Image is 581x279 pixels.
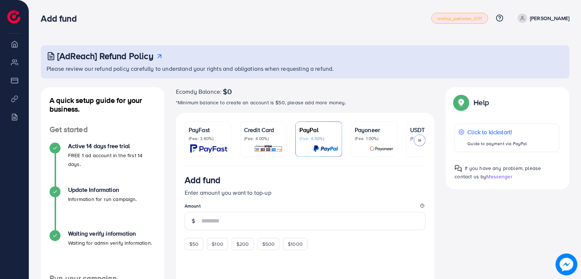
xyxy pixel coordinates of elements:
[474,98,489,107] p: Help
[7,10,20,23] img: logo
[223,87,232,96] span: $0
[455,164,541,180] span: If you have any problem, please contact us by
[288,240,303,248] span: $1000
[431,13,488,24] a: metap_pakistan_001
[68,195,137,204] p: Information for run campaign.
[437,16,482,21] span: metap_pakistan_001
[57,51,153,61] h3: [AdReach] Refund Policy
[68,143,156,150] h4: Active 14 days free trial
[236,240,249,248] span: $200
[189,136,227,142] p: (Fee: 3.60%)
[244,136,283,142] p: (Fee: 4.00%)
[41,143,164,186] li: Active 14 days free trial
[355,125,393,134] p: Payoneer
[41,96,164,113] h4: A quick setup guide for your business.
[68,151,156,168] p: FREE 1 ad account in the first 14 days.
[68,239,152,247] p: Waiting for admin verify information.
[313,144,338,153] img: card
[254,144,283,153] img: card
[530,14,569,23] p: [PERSON_NAME]
[557,255,576,274] img: image
[410,136,449,142] p: (Fee: 0.00%)
[410,125,449,134] p: USDT
[41,186,164,230] li: Update Information
[189,240,199,248] span: $50
[355,136,393,142] p: (Fee: 1.00%)
[244,125,283,134] p: Credit Card
[262,240,275,248] span: $500
[68,186,137,193] h4: Update Information
[68,230,152,237] h4: Waiting verify information
[299,125,338,134] p: PayPal
[212,240,223,248] span: $100
[176,98,435,107] p: *Minimum balance to create an account is $50, please add more money.
[176,87,221,96] span: Ecomdy Balance:
[515,13,569,23] a: [PERSON_NAME]
[41,230,164,274] li: Waiting verify information
[41,125,164,134] h4: Get started
[189,125,227,134] p: PayFast
[47,64,565,73] p: Please review our refund policy carefully to understand your rights and obligations when requesti...
[486,173,512,180] span: Messenger
[467,139,527,148] p: Guide to payment via PayPal
[185,188,426,197] p: Enter amount you want to top-up
[455,165,462,172] img: Popup guide
[41,13,82,24] h3: Add fund
[185,203,426,212] legend: Amount
[369,144,393,153] img: card
[299,136,338,142] p: (Fee: 4.50%)
[190,144,227,153] img: card
[185,175,220,185] h3: Add fund
[467,128,527,136] p: Click to kickstart!
[455,96,468,109] img: Popup guide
